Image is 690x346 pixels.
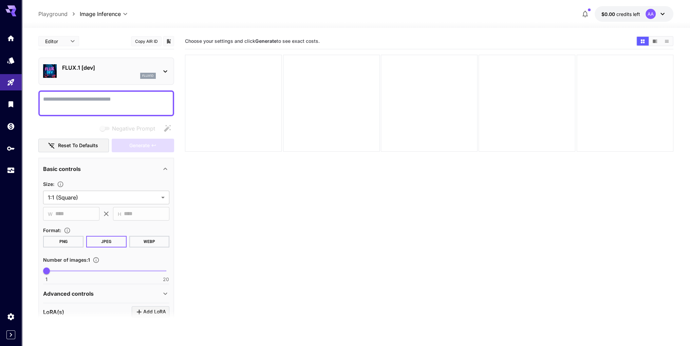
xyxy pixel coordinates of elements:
[595,6,673,22] button: $0.00AA
[142,73,154,78] p: flux1d
[7,78,15,87] div: Playground
[7,100,15,108] div: Library
[43,308,64,316] p: LoRA(s)
[7,144,15,153] div: API Keys
[80,10,121,18] span: Image Inference
[646,9,656,19] div: AA
[43,236,83,247] button: PNG
[6,330,15,339] button: Expand sidebar
[54,181,67,188] button: Adjust the dimensions of the generated image by specifying its width and height in pixels, or sel...
[86,236,127,247] button: JPEG
[62,64,156,72] p: FLUX.1 [dev]
[43,290,94,298] p: Advanced controls
[7,166,15,175] div: Usage
[166,37,172,45] button: Add to library
[185,38,320,44] span: Choose your settings and click to see exact costs.
[48,210,53,218] span: W
[616,11,640,17] span: credits left
[48,193,158,202] span: 1:1 (Square)
[38,10,68,18] a: Playground
[143,308,166,316] span: Add LoRA
[98,124,161,133] span: Negative prompts are not compatible with the selected model.
[61,227,73,234] button: Choose the file format for the output image.
[43,61,169,82] div: FLUX.1 [dev]flux1d
[636,36,673,46] div: Show images in grid viewShow images in video viewShow images in list view
[112,124,155,133] span: Negative Prompt
[90,257,102,263] button: Specify how many images to generate in a single request. Each image generation will be charged se...
[601,11,640,18] div: $0.00
[43,286,169,302] div: Advanced controls
[601,11,616,17] span: $0.00
[7,34,15,42] div: Home
[131,36,162,46] button: Copy AIR ID
[43,161,169,177] div: Basic controls
[7,122,15,131] div: Wallet
[7,56,15,65] div: Models
[43,165,81,173] p: Basic controls
[163,276,169,283] span: 20
[7,312,15,321] div: Settings
[43,227,61,233] span: Format :
[45,276,48,283] span: 1
[661,37,673,46] button: Show images in list view
[43,181,54,187] span: Size :
[38,139,109,153] button: Reset to defaults
[649,37,661,46] button: Show images in video view
[255,38,277,44] b: Generate
[45,38,66,45] span: Editor
[129,236,170,247] button: WEBP
[43,257,90,263] span: Number of images : 1
[38,10,80,18] nav: breadcrumb
[132,306,169,317] button: Click to add LoRA
[637,37,649,46] button: Show images in grid view
[118,210,121,218] span: H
